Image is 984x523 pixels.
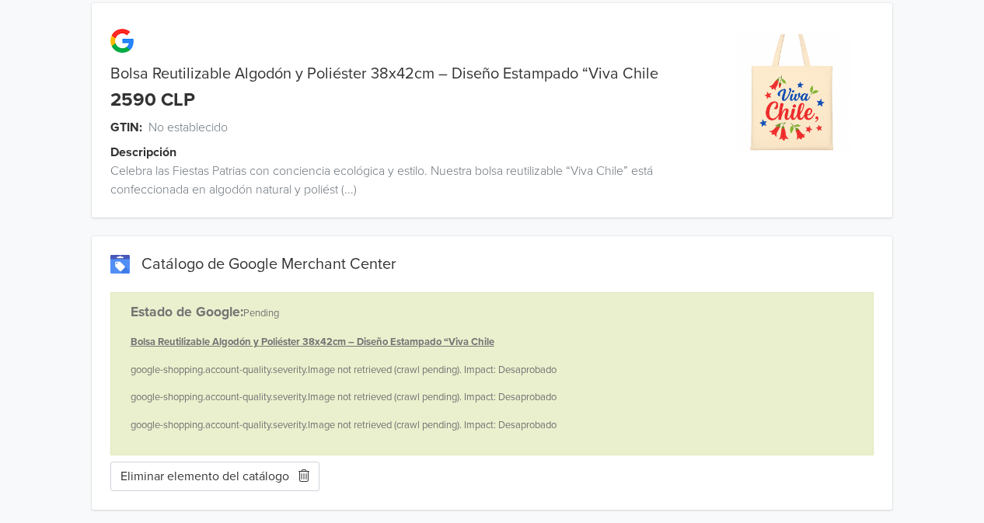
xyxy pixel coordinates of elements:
[148,118,228,137] span: No establecido
[131,336,494,348] u: Bolsa Reutilizable Algodón y Poliéster 38x42cm – Diseño Estampado “Viva Chile
[110,143,711,162] div: Descripción
[131,304,243,320] b: Estado de Google:
[110,462,319,491] button: Eliminar elemento del catálogo
[131,418,854,434] p: google-shopping.account-quality.severity.Image not retrieved (crawl pending). Impact: Desaprobado
[92,65,693,83] div: Bolsa Reutilizable Algodón y Poliéster 38x42cm – Diseño Estampado “Viva Chile
[131,390,854,406] p: google-shopping.account-quality.severity.Image not retrieved (crawl pending). Impact: Desaprobado
[131,302,854,323] p: Pending
[131,363,854,378] p: google-shopping.account-quality.severity.Image not retrieved (crawl pending). Impact: Desaprobado
[110,118,142,137] span: GTIN:
[92,162,693,199] div: Celebra las Fiestas Patrias con conciencia ecológica y estilo. Nuestra bolsa reutilizable “Viva C...
[734,34,851,152] img: product_image
[110,255,874,274] div: Catálogo de Google Merchant Center
[110,89,195,112] div: 2590 CLP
